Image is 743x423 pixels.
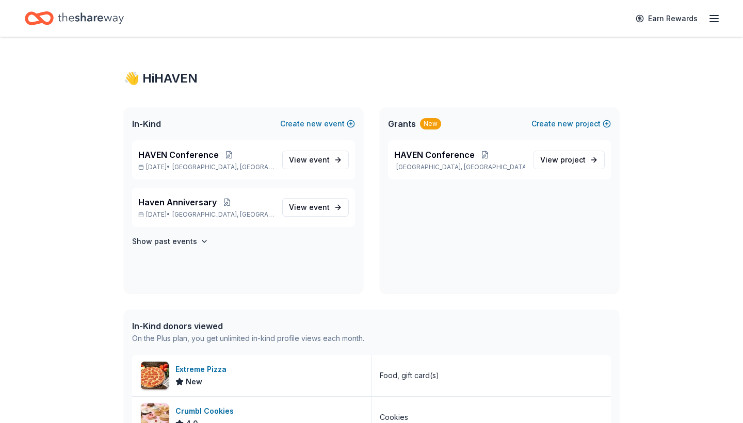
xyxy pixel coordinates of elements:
h4: Show past events [132,235,197,248]
div: On the Plus plan, you get unlimited in-kind profile views each month. [132,332,364,345]
span: project [560,155,586,164]
div: Crumbl Cookies [175,405,238,417]
button: Show past events [132,235,208,248]
div: Extreme Pizza [175,363,231,376]
span: event [309,155,330,164]
span: new [558,118,573,130]
span: [GEOGRAPHIC_DATA], [GEOGRAPHIC_DATA] [172,163,274,171]
span: In-Kind [132,118,161,130]
p: [DATE] • [138,163,274,171]
span: View [540,154,586,166]
img: Image for Extreme Pizza [141,362,169,389]
div: 👋 Hi HAVEN [124,70,619,87]
span: Haven Anniversary [138,196,217,208]
div: Food, gift card(s) [380,369,439,382]
a: View event [282,151,349,169]
span: New [186,376,202,388]
p: [GEOGRAPHIC_DATA], [GEOGRAPHIC_DATA] [394,163,525,171]
div: In-Kind donors viewed [132,320,364,332]
span: View [289,154,330,166]
a: Earn Rewards [629,9,704,28]
button: Createnewproject [531,118,611,130]
button: Createnewevent [280,118,355,130]
a: View event [282,198,349,217]
span: [GEOGRAPHIC_DATA], [GEOGRAPHIC_DATA] [172,210,274,219]
span: Grants [388,118,416,130]
span: HAVEN Conference [138,149,219,161]
span: new [306,118,322,130]
span: View [289,201,330,214]
div: New [420,118,441,129]
span: event [309,203,330,211]
p: [DATE] • [138,210,274,219]
a: Home [25,6,124,30]
a: View project [534,151,605,169]
span: HAVEN Conference [394,149,475,161]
